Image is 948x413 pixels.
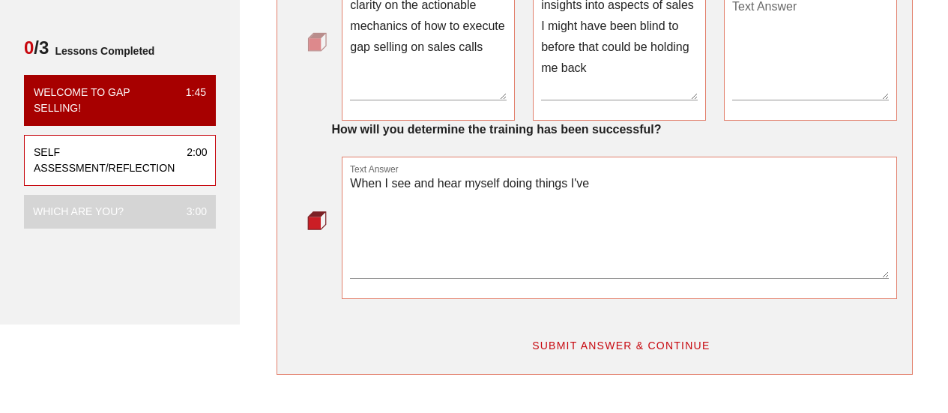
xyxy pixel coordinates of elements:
[331,123,661,136] strong: How will you determine the training has been successful?
[350,164,399,175] label: Text Answer
[24,37,34,58] span: 0
[175,204,207,220] div: 3:00
[519,332,722,359] button: SUBMIT ANSWER & CONTINUE
[49,36,154,66] span: Lessons Completed
[307,211,327,230] img: question-bullet-actve.png
[307,32,327,52] img: question-bullet.png
[174,85,206,116] div: 1:45
[175,145,207,176] div: 2:00
[34,85,174,116] div: Welcome To Gap Selling!
[24,36,49,66] span: /3
[33,204,124,220] div: WHICH ARE YOU?
[34,145,175,176] div: Self Assessment/Reflection
[531,340,710,352] span: SUBMIT ANSWER & CONTINUE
